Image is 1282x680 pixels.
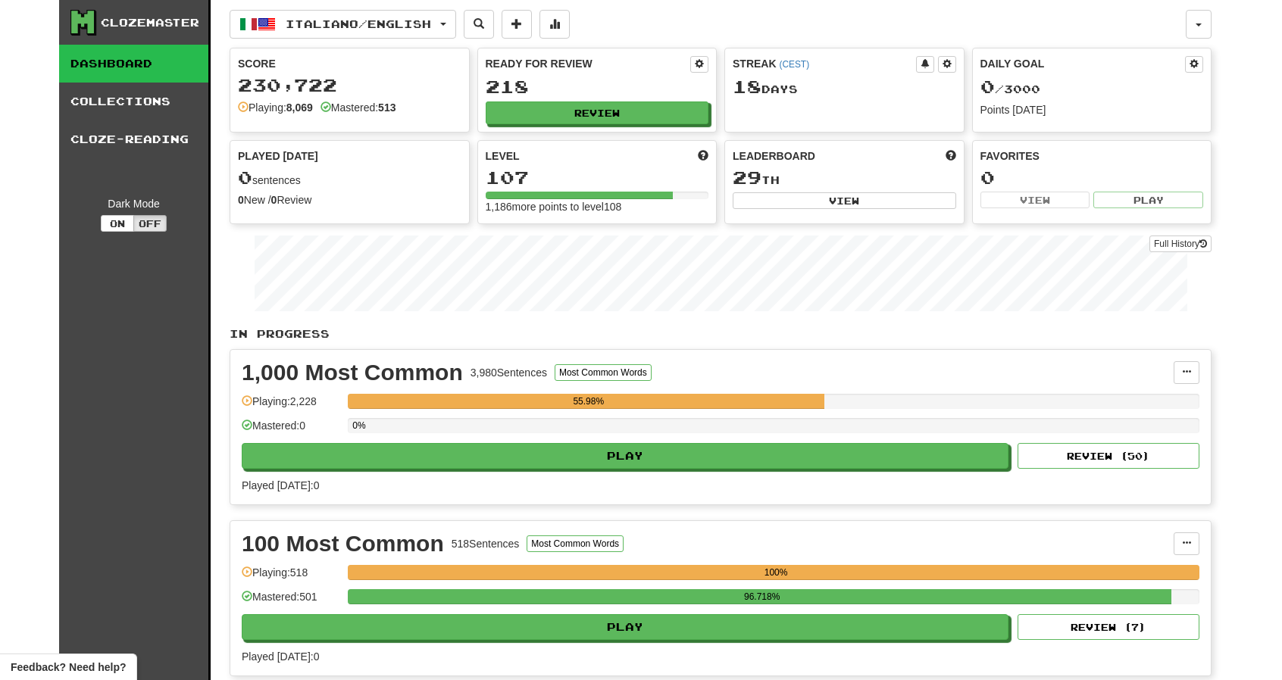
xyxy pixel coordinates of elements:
[464,10,494,39] button: Search sentences
[733,56,916,71] div: Streak
[70,196,197,211] div: Dark Mode
[733,168,956,188] div: th
[320,100,396,115] div: Mastered:
[242,589,340,614] div: Mastered: 501
[539,10,570,39] button: More stats
[59,45,208,83] a: Dashboard
[11,660,126,675] span: Open feedback widget
[242,532,444,555] div: 100 Most Common
[242,418,340,443] div: Mastered: 0
[980,102,1204,117] div: Points [DATE]
[486,77,709,96] div: 218
[980,76,995,97] span: 0
[980,148,1204,164] div: Favorites
[779,59,809,70] a: (CEST)
[352,589,1171,604] div: 96.718%
[242,443,1008,469] button: Play
[1018,614,1199,640] button: Review (7)
[238,168,461,188] div: sentences
[286,101,313,114] strong: 8,069
[238,56,461,71] div: Score
[471,365,547,380] div: 3,980 Sentences
[242,394,340,419] div: Playing: 2,228
[59,83,208,120] a: Collections
[733,192,956,209] button: View
[733,76,761,97] span: 18
[733,77,956,97] div: Day s
[242,479,319,491] span: Played [DATE]: 0
[242,650,319,663] span: Played [DATE]: 0
[238,148,318,164] span: Played [DATE]
[555,364,652,381] button: Most Common Words
[230,326,1212,342] p: In Progress
[133,215,167,232] button: Off
[378,101,396,114] strong: 513
[242,361,463,384] div: 1,000 Most Common
[271,194,277,206] strong: 0
[486,56,691,71] div: Ready for Review
[502,10,532,39] button: Add sentence to collection
[980,56,1186,73] div: Daily Goal
[352,565,1199,580] div: 100%
[242,614,1008,640] button: Play
[238,100,313,115] div: Playing:
[980,168,1204,187] div: 0
[946,148,956,164] span: This week in points, UTC
[452,536,520,551] div: 518 Sentences
[733,148,815,164] span: Leaderboard
[486,148,520,164] span: Level
[101,215,134,232] button: On
[980,192,1090,208] button: View
[733,167,761,188] span: 29
[238,76,461,95] div: 230,722
[1149,236,1212,252] a: Full History
[101,15,199,30] div: Clozemaster
[352,394,824,409] div: 55.98%
[238,192,461,207] div: New / Review
[486,199,709,214] div: 1,186 more points to level 108
[1093,192,1203,208] button: Play
[698,148,708,164] span: Score more points to level up
[1018,443,1199,469] button: Review (50)
[286,17,431,30] span: Italiano / English
[486,168,709,187] div: 107
[59,120,208,158] a: Cloze-Reading
[238,167,252,188] span: 0
[230,10,456,39] button: Italiano/English
[486,101,709,124] button: Review
[527,535,624,552] button: Most Common Words
[238,194,244,206] strong: 0
[980,83,1040,95] span: / 3000
[242,565,340,590] div: Playing: 518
